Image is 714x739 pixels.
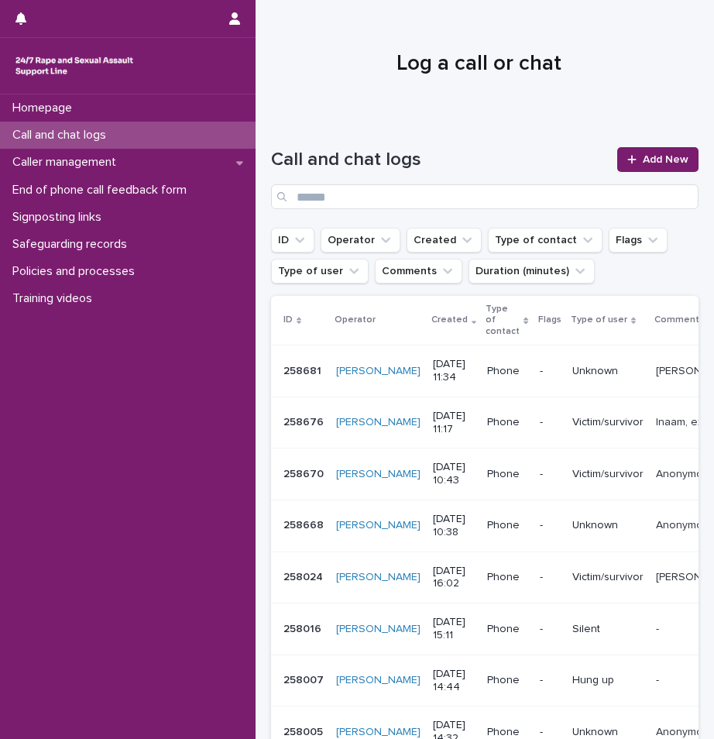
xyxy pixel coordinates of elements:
p: - [540,468,560,481]
p: Unknown [572,519,644,532]
p: 258668 [283,516,327,532]
p: Comments [654,311,704,328]
a: [PERSON_NAME] [336,365,421,378]
p: Victim/survivor [572,416,644,429]
p: [DATE] 10:38 [433,513,475,539]
input: Search [271,184,699,209]
p: Hung up [572,674,644,687]
p: [DATE] 14:44 [433,668,475,694]
p: ID [283,311,293,328]
h1: Log a call or chat [271,51,687,77]
p: Flags [538,311,561,328]
a: [PERSON_NAME] [336,674,421,687]
p: 258670 [283,465,327,481]
p: Silent [572,623,644,636]
a: [PERSON_NAME] [336,726,421,739]
p: Victim/survivor [572,468,644,481]
p: [DATE] 16:02 [433,565,475,591]
p: Phone [487,468,527,481]
p: [DATE] 10:43 [433,461,475,487]
a: [PERSON_NAME] [336,416,421,429]
p: - [540,674,560,687]
p: Type of user [571,311,627,328]
button: Duration (minutes) [469,259,595,284]
p: Signposting links [6,210,114,225]
p: 258024 [283,568,326,584]
button: ID [271,228,314,253]
p: 258676 [283,413,327,429]
p: - [540,726,560,739]
img: rhQMoQhaT3yELyF149Cw [12,50,136,81]
p: [DATE] 15:11 [433,616,475,642]
h1: Call and chat logs [271,149,608,171]
p: Phone [487,726,527,739]
p: - [540,416,560,429]
p: Unknown [572,365,644,378]
p: - [540,571,560,584]
p: Phone [487,674,527,687]
a: [PERSON_NAME] [336,623,421,636]
a: [PERSON_NAME] [336,519,421,532]
button: Created [407,228,482,253]
p: Policies and processes [6,264,147,279]
button: Comments [375,259,462,284]
p: Homepage [6,101,84,115]
a: [PERSON_NAME] [336,571,421,584]
span: Add New [643,154,688,165]
p: Phone [487,519,527,532]
p: Caller management [6,155,129,170]
button: Type of contact [488,228,602,253]
button: Flags [609,228,668,253]
p: Unknown [572,726,644,739]
p: - [540,519,560,532]
p: 258007 [283,671,327,687]
p: Operator [335,311,376,328]
a: [PERSON_NAME] [336,468,421,481]
a: Add New [617,147,699,172]
p: - [540,365,560,378]
p: Created [431,311,468,328]
p: Training videos [6,291,105,306]
p: - [656,671,662,687]
p: 258681 [283,362,324,378]
button: Operator [321,228,400,253]
p: Victim/survivor [572,571,644,584]
p: Phone [487,623,527,636]
p: 258016 [283,620,324,636]
p: Call and chat logs [6,128,118,143]
p: Safeguarding records [6,237,139,252]
p: Phone [487,571,527,584]
p: - [540,623,560,636]
p: [DATE] 11:34 [433,358,475,384]
p: End of phone call feedback form [6,183,199,198]
p: 258005 [283,723,326,739]
p: Phone [487,416,527,429]
p: - [656,620,662,636]
p: [DATE] 11:17 [433,410,475,436]
p: Type of contact [486,301,520,340]
p: Phone [487,365,527,378]
button: Type of user [271,259,369,284]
